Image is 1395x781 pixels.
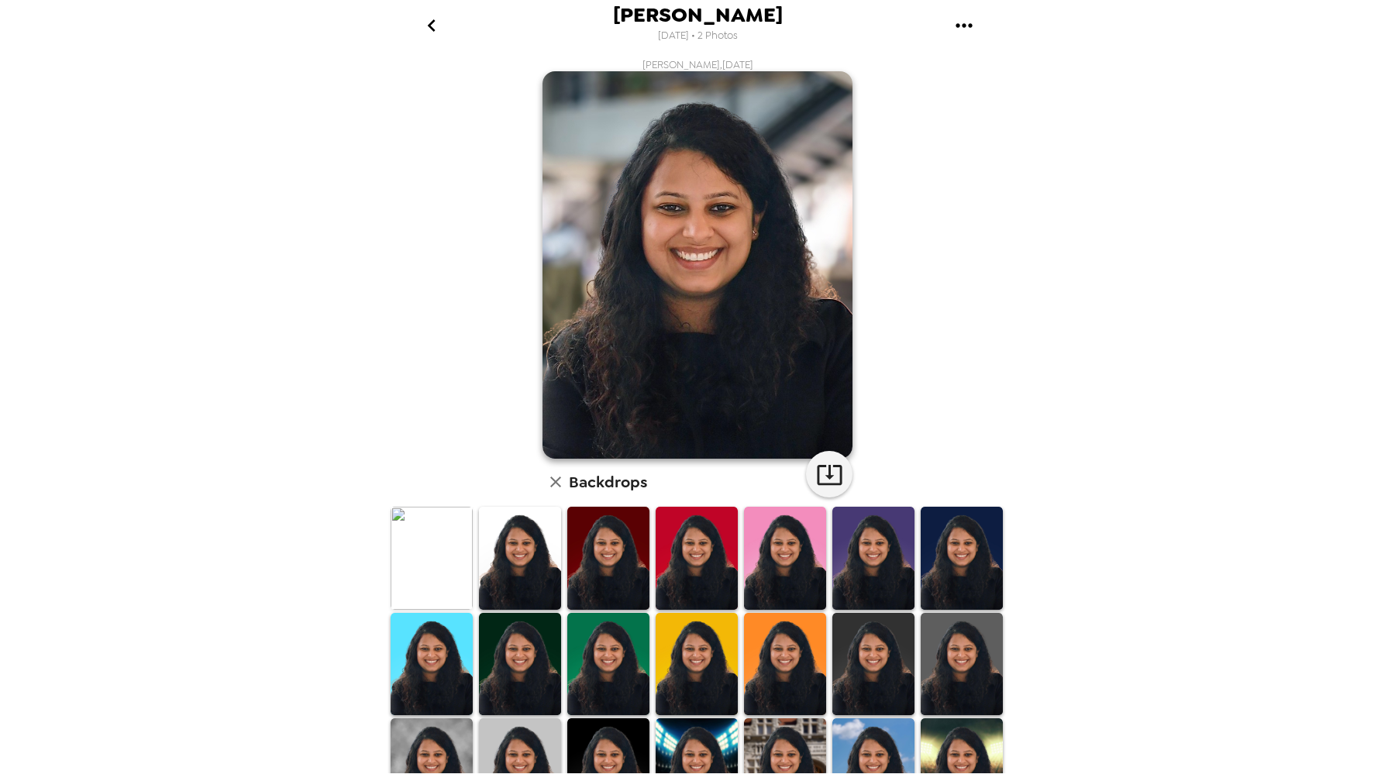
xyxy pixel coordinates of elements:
[542,71,852,459] img: user
[613,5,783,26] span: [PERSON_NAME]
[569,470,647,494] h6: Backdrops
[391,507,473,610] img: Original
[642,58,753,71] span: [PERSON_NAME] , [DATE]
[658,26,738,46] span: [DATE] • 2 Photos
